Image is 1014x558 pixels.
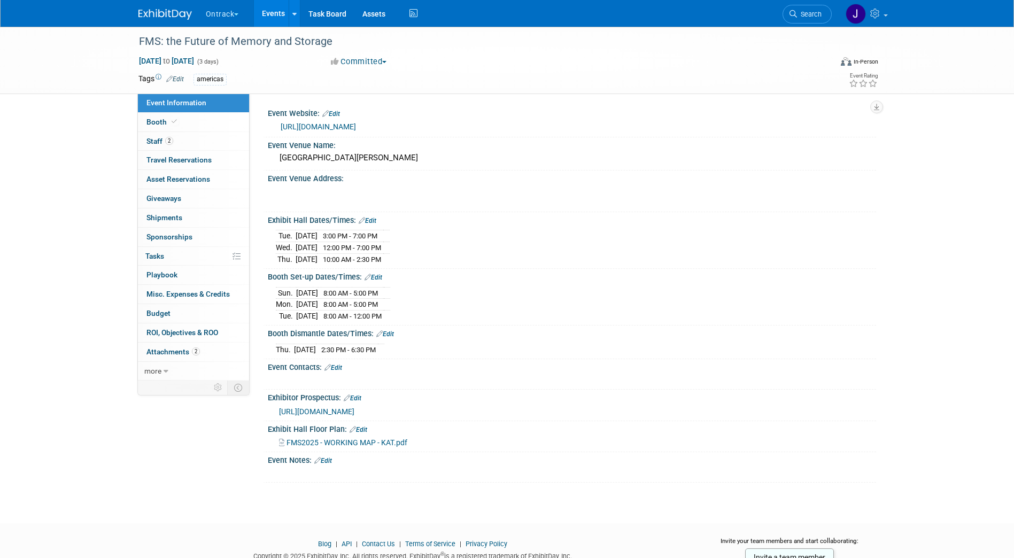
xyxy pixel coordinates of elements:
span: 8:00 AM - 5:00 PM [323,300,378,308]
div: Event Format [769,56,879,72]
span: Staff [146,137,173,145]
div: Exhibit Hall Dates/Times: [268,212,876,226]
span: Tasks [145,252,164,260]
span: ROI, Objectives & ROO [146,328,218,337]
span: Sponsorships [146,232,192,241]
div: Booth Set-up Dates/Times: [268,269,876,283]
td: Tue. [276,230,296,242]
i: Booth reservation complete [172,119,177,125]
td: Toggle Event Tabs [227,381,249,394]
a: Edit [350,426,367,433]
span: Event Information [146,98,206,107]
td: Mon. [276,299,296,311]
td: Sun. [276,287,296,299]
td: [DATE] [296,310,318,321]
span: 2:30 PM - 6:30 PM [321,346,376,354]
sup: ® [440,551,444,557]
div: Event Rating [849,73,878,79]
td: [DATE] [296,253,318,265]
a: Giveaways [138,189,249,208]
div: Event Website: [268,105,876,119]
a: Travel Reservations [138,151,249,169]
span: | [457,540,464,548]
a: ROI, Objectives & ROO [138,323,249,342]
a: Edit [344,394,361,402]
a: Staff2 [138,132,249,151]
a: Edit [324,364,342,371]
td: [DATE] [296,230,318,242]
span: Booth [146,118,179,126]
a: Budget [138,304,249,323]
a: more [138,362,249,381]
td: [DATE] [296,299,318,311]
td: [DATE] [296,287,318,299]
td: Tue. [276,310,296,321]
img: Jaclyn Lee [846,4,866,24]
div: Event Venue Name: [268,137,876,151]
span: more [144,367,161,375]
span: 8:00 AM - 5:00 PM [323,289,378,297]
a: API [342,540,352,548]
span: Attachments [146,347,200,356]
img: Format-Inperson.png [841,57,852,66]
a: Edit [376,330,394,338]
span: Giveaways [146,194,181,203]
span: Asset Reservations [146,175,210,183]
a: Privacy Policy [466,540,507,548]
div: Event Contacts: [268,359,876,373]
a: Sponsorships [138,228,249,246]
a: Search [783,5,832,24]
span: 3:00 PM - 7:00 PM [323,232,377,240]
td: Wed. [276,242,296,254]
a: Booth [138,113,249,131]
div: Event Venue Address: [268,170,876,184]
a: Misc. Expenses & Credits [138,285,249,304]
div: [GEOGRAPHIC_DATA][PERSON_NAME] [276,150,868,166]
a: Edit [365,274,382,281]
div: FMS: the Future of Memory and Storage [135,32,816,51]
span: Misc. Expenses & Credits [146,290,230,298]
a: Blog [318,540,331,548]
a: [URL][DOMAIN_NAME] [279,407,354,416]
span: 10:00 AM - 2:30 PM [323,255,381,263]
a: Tasks [138,247,249,266]
span: 2 [192,347,200,355]
a: Playbook [138,266,249,284]
a: Attachments2 [138,343,249,361]
a: [URL][DOMAIN_NAME] [281,122,356,131]
a: Terms of Service [405,540,455,548]
span: FMS2025 - WORKING MAP - KAT.pdf [287,438,407,447]
a: Edit [359,217,376,224]
span: 8:00 AM - 12:00 PM [323,312,382,320]
span: Budget [146,309,171,317]
span: to [161,57,172,65]
td: Personalize Event Tab Strip [209,381,228,394]
a: Asset Reservations [138,170,249,189]
td: Thu. [276,344,294,355]
div: Event Notes: [268,452,876,466]
td: Thu. [276,253,296,265]
td: Tags [138,73,184,86]
div: Exhibitor Prospectus: [268,390,876,404]
span: 12:00 PM - 7:00 PM [323,244,381,252]
span: Shipments [146,213,182,222]
div: In-Person [853,58,878,66]
a: Shipments [138,208,249,227]
a: Edit [166,75,184,83]
a: Event Information [138,94,249,112]
span: (3 days) [196,58,219,65]
a: Edit [322,110,340,118]
div: Booth Dismantle Dates/Times: [268,325,876,339]
a: Contact Us [362,540,395,548]
img: ExhibitDay [138,9,192,20]
span: | [333,540,340,548]
a: FMS2025 - WORKING MAP - KAT.pdf [279,438,407,447]
div: americas [193,74,227,85]
td: [DATE] [296,242,318,254]
span: Playbook [146,270,177,279]
span: Travel Reservations [146,156,212,164]
span: [DATE] [DATE] [138,56,195,66]
span: | [353,540,360,548]
span: | [397,540,404,548]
